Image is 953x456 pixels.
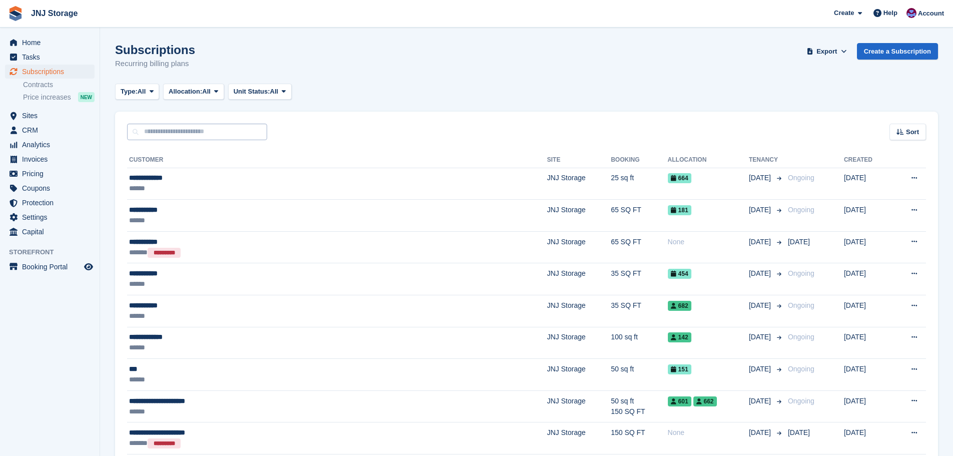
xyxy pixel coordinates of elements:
[788,428,810,436] span: [DATE]
[5,50,95,64] a: menu
[844,152,891,168] th: Created
[22,167,82,181] span: Pricing
[844,263,891,295] td: [DATE]
[169,87,202,97] span: Allocation:
[22,196,82,210] span: Protection
[5,109,95,123] a: menu
[749,364,773,374] span: [DATE]
[22,225,82,239] span: Capital
[22,65,82,79] span: Subscriptions
[857,43,938,60] a: Create a Subscription
[27,5,82,22] a: JNJ Storage
[547,295,611,327] td: JNJ Storage
[234,87,270,97] span: Unit Status:
[22,210,82,224] span: Settings
[788,365,814,373] span: Ongoing
[749,332,773,342] span: [DATE]
[668,332,691,342] span: 142
[693,396,717,406] span: 662
[611,231,667,263] td: 65 SQ FT
[749,300,773,311] span: [DATE]
[906,8,916,18] img: Jonathan Scrase
[547,152,611,168] th: Site
[5,65,95,79] a: menu
[611,263,667,295] td: 35 SQ FT
[844,168,891,200] td: [DATE]
[749,205,773,215] span: [DATE]
[668,364,691,374] span: 151
[611,295,667,327] td: 35 SQ FT
[668,173,691,183] span: 664
[668,269,691,279] span: 454
[138,87,146,97] span: All
[788,397,814,405] span: Ongoing
[22,181,82,195] span: Coupons
[844,327,891,359] td: [DATE]
[547,327,611,359] td: JNJ Storage
[5,152,95,166] a: menu
[611,390,667,422] td: 50 sq ft 150 SQ FT
[788,206,814,214] span: Ongoing
[5,167,95,181] a: menu
[749,268,773,279] span: [DATE]
[611,422,667,454] td: 150 SQ FT
[816,47,837,57] span: Export
[834,8,854,18] span: Create
[668,427,749,438] div: None
[115,84,159,100] button: Type: All
[611,152,667,168] th: Booking
[611,359,667,391] td: 50 sq ft
[788,301,814,309] span: Ongoing
[611,200,667,232] td: 65 SQ FT
[23,93,71,102] span: Price increases
[788,269,814,277] span: Ongoing
[547,359,611,391] td: JNJ Storage
[788,333,814,341] span: Ongoing
[749,396,773,406] span: [DATE]
[22,50,82,64] span: Tasks
[611,327,667,359] td: 100 sq ft
[547,168,611,200] td: JNJ Storage
[5,260,95,274] a: menu
[844,200,891,232] td: [DATE]
[844,359,891,391] td: [DATE]
[844,231,891,263] td: [DATE]
[5,225,95,239] a: menu
[9,247,100,257] span: Storefront
[5,123,95,137] a: menu
[23,92,95,103] a: Price increases NEW
[547,390,611,422] td: JNJ Storage
[5,36,95,50] a: menu
[918,9,944,19] span: Account
[127,152,547,168] th: Customer
[805,43,849,60] button: Export
[547,263,611,295] td: JNJ Storage
[547,422,611,454] td: JNJ Storage
[270,87,279,97] span: All
[844,295,891,327] td: [DATE]
[22,36,82,50] span: Home
[121,87,138,97] span: Type:
[547,200,611,232] td: JNJ Storage
[668,301,691,311] span: 682
[115,43,195,57] h1: Subscriptions
[78,92,95,102] div: NEW
[8,6,23,21] img: stora-icon-8386f47178a22dfd0bd8f6a31ec36ba5ce8667c1dd55bd0f319d3a0aa187defe.svg
[5,138,95,152] a: menu
[5,210,95,224] a: menu
[668,152,749,168] th: Allocation
[22,260,82,274] span: Booking Portal
[5,181,95,195] a: menu
[202,87,211,97] span: All
[115,58,195,70] p: Recurring billing plans
[844,390,891,422] td: [DATE]
[788,174,814,182] span: Ongoing
[668,237,749,247] div: None
[749,152,784,168] th: Tenancy
[668,205,691,215] span: 181
[22,123,82,137] span: CRM
[22,109,82,123] span: Sites
[83,261,95,273] a: Preview store
[749,427,773,438] span: [DATE]
[611,168,667,200] td: 25 sq ft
